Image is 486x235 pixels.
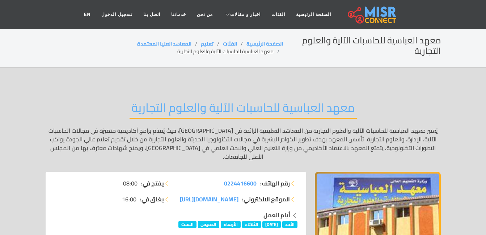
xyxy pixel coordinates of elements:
[218,8,266,21] a: اخبار و مقالات
[224,179,257,188] a: 0224416600
[180,194,238,205] span: [DOMAIN_NAME][URL]
[180,195,238,204] a: [DOMAIN_NAME][URL]
[201,39,214,48] a: تعليم
[46,126,441,161] p: يُعتبر معهد العباسية للحاسبات الآلية والعلوم التجارية من المعاهد التعليمية الرائدة في [GEOGRAPHIC...
[191,8,218,21] a: من نحن
[230,11,261,18] span: اخبار و مقالات
[198,221,220,228] span: الخميس
[79,8,96,21] a: EN
[221,221,241,228] span: الأربعاء
[178,221,196,228] span: السبت
[123,179,138,188] span: 08:00
[224,178,257,189] span: 0224416600
[263,210,290,221] strong: أيام العمل
[282,221,297,228] span: الأحد
[262,221,281,228] span: [DATE]
[242,195,290,204] strong: الموقع الالكتروني:
[266,8,291,21] a: الفئات
[242,221,261,228] span: الثلاثاء
[96,8,138,21] a: تسجيل الدخول
[246,39,283,48] a: الصفحة الرئيسية
[348,5,396,23] img: main.misr_connect
[137,39,191,48] a: المعاهد العليا المعتمدة
[291,8,337,21] a: الصفحة الرئيسية
[130,101,357,119] h2: معهد العباسية للحاسبات الآلية والعلوم التجارية
[223,39,237,48] a: الفئات
[283,35,440,56] h2: معهد العباسية للحاسبات الآلية والعلوم التجارية
[140,195,164,204] strong: يغلق في:
[260,179,290,188] strong: رقم الهاتف:
[177,48,283,55] li: معهد العباسية للحاسبات الآلية والعلوم التجارية
[122,195,136,204] span: 16:00
[166,8,191,21] a: خدماتنا
[141,179,164,188] strong: يفتح في:
[138,8,166,21] a: اتصل بنا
